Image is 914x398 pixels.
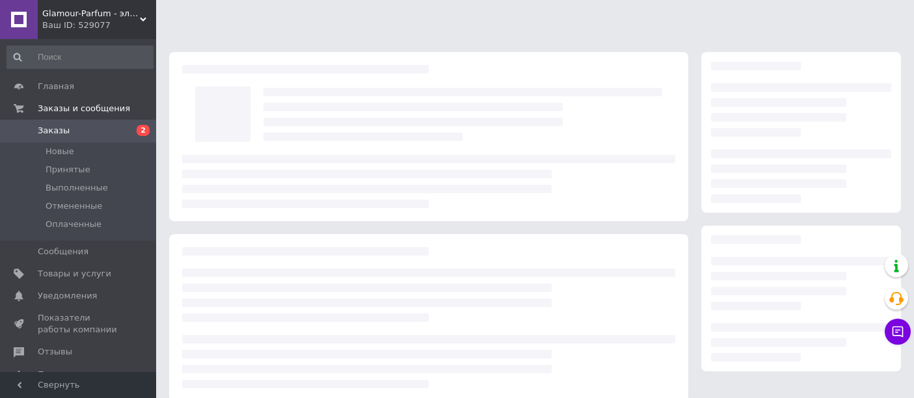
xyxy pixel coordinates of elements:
input: Поиск [7,46,154,69]
span: Уведомления [38,290,97,302]
span: Выполненные [46,182,108,194]
div: Ваш ID: 529077 [42,20,156,31]
span: Заказы [38,125,70,137]
span: Покупатели [38,369,91,380]
span: Принятые [46,164,90,176]
span: Оплаченные [46,219,101,230]
span: Отмененные [46,200,102,212]
span: Новые [46,146,74,157]
span: Glamour-Parfum - элитная парфюмерия, минипарфюмерия оптом [42,8,140,20]
button: Чат с покупателем [885,319,911,345]
span: Показатели работы компании [38,312,120,336]
span: Заказы и сообщения [38,103,130,114]
span: Отзывы [38,346,72,358]
span: 2 [137,125,150,136]
span: Главная [38,81,74,92]
span: Сообщения [38,246,88,258]
span: Товары и услуги [38,268,111,280]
